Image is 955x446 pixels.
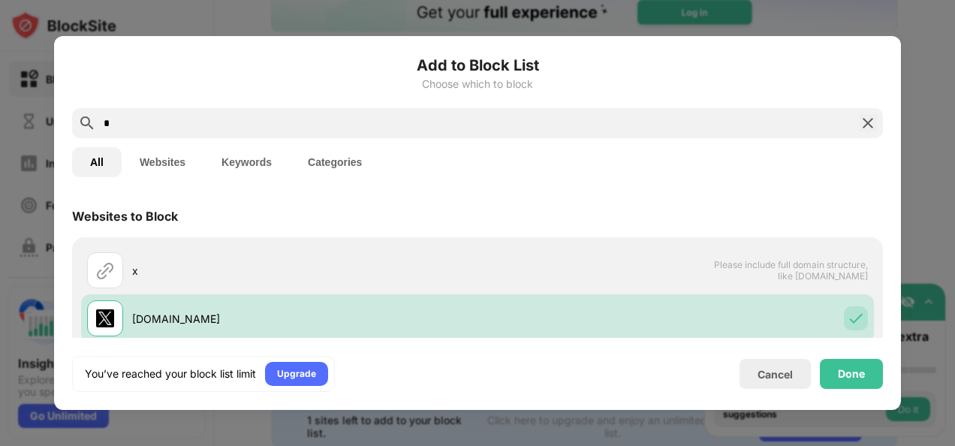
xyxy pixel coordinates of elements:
[72,54,883,77] h6: Add to Block List
[203,147,290,177] button: Keywords
[838,368,865,380] div: Done
[72,78,883,90] div: Choose which to block
[78,114,96,132] img: search.svg
[96,309,114,327] img: favicons
[132,311,477,327] div: [DOMAIN_NAME]
[132,263,477,279] div: x
[290,147,380,177] button: Categories
[758,368,793,381] div: Cancel
[85,366,256,381] div: You’ve reached your block list limit
[277,366,316,381] div: Upgrade
[96,261,114,279] img: url.svg
[122,147,203,177] button: Websites
[72,147,122,177] button: All
[859,114,877,132] img: search-close
[72,209,178,224] div: Websites to Block
[713,259,868,282] span: Please include full domain structure, like [DOMAIN_NAME]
